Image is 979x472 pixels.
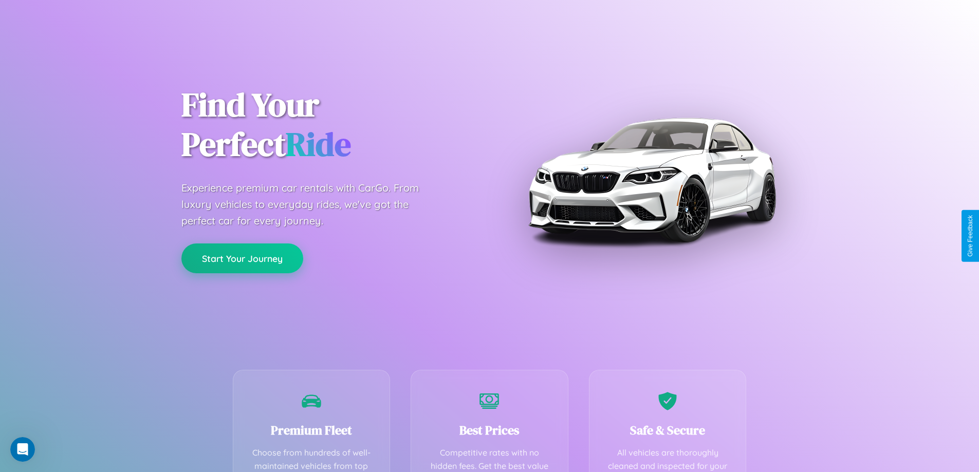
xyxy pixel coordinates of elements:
img: Premium BMW car rental vehicle [523,51,780,308]
iframe: Intercom live chat [10,437,35,462]
h1: Find Your Perfect [181,85,474,164]
h3: Premium Fleet [249,422,375,439]
button: Start Your Journey [181,243,303,273]
span: Ride [286,122,351,166]
div: Give Feedback [967,215,974,257]
h3: Safe & Secure [605,422,731,439]
h3: Best Prices [427,422,552,439]
p: Experience premium car rentals with CarGo. From luxury vehicles to everyday rides, we've got the ... [181,180,438,229]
